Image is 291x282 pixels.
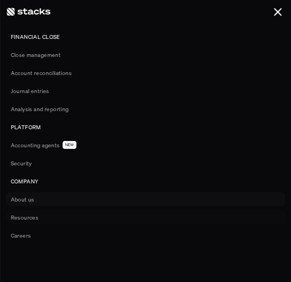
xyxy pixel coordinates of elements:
p: Accounting agents [11,141,60,149]
a: Journal entries [6,84,285,98]
a: Resources [6,210,285,224]
p: Careers [11,231,31,240]
p: PLATFORM [11,123,41,131]
p: Analysis and reporting [11,105,69,113]
p: Account reconciliations [11,69,72,77]
a: About us [6,192,285,206]
p: Security [11,159,32,167]
a: Analysis and reporting [6,102,285,116]
p: FINANCIAL CLOSE [11,33,60,41]
h2: NEW [65,143,74,147]
p: Close management [11,51,61,59]
p: Resources [11,213,38,222]
p: About us [11,195,34,203]
p: COMPANY [11,177,38,185]
a: Accounting agentsNEW [6,138,285,152]
a: Close management [6,48,285,62]
p: Journal entries [11,87,49,95]
a: Careers [6,228,285,242]
a: Security [6,156,285,170]
a: Account reconciliations [6,66,285,80]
